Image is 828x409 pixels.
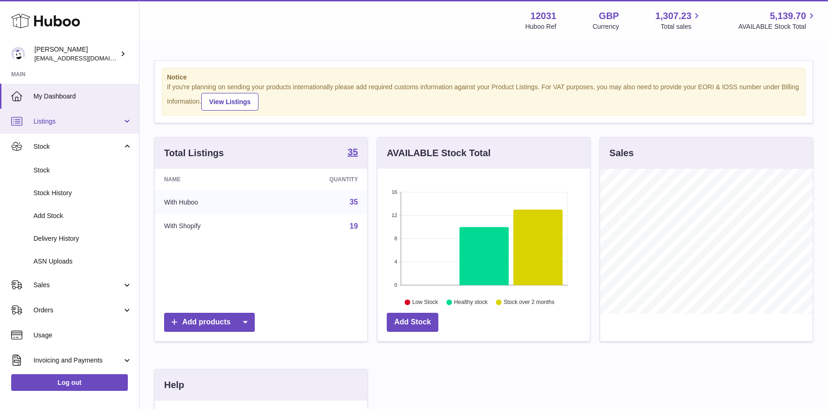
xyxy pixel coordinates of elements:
[33,142,122,151] span: Stock
[155,169,269,190] th: Name
[11,374,128,391] a: Log out
[164,147,224,159] h3: Total Listings
[661,22,702,31] span: Total sales
[33,331,132,340] span: Usage
[593,22,619,31] div: Currency
[525,22,556,31] div: Huboo Ref
[350,198,358,206] a: 35
[656,10,702,31] a: 1,307.23 Total sales
[387,147,490,159] h3: AVAILABLE Stock Total
[34,54,137,62] span: [EMAIL_ADDRESS][DOMAIN_NAME]
[269,169,367,190] th: Quantity
[33,306,122,315] span: Orders
[155,214,269,238] td: With Shopify
[33,117,122,126] span: Listings
[391,212,397,218] text: 12
[599,10,619,22] strong: GBP
[412,299,438,305] text: Low Stock
[391,189,397,195] text: 16
[33,356,122,365] span: Invoicing and Payments
[394,236,397,241] text: 8
[770,10,806,22] span: 5,139.70
[164,313,255,332] a: Add products
[155,190,269,214] td: With Huboo
[33,234,132,243] span: Delivery History
[656,10,692,22] span: 1,307.23
[167,73,801,82] strong: Notice
[394,259,397,264] text: 4
[33,166,132,175] span: Stock
[201,93,258,111] a: View Listings
[348,147,358,158] a: 35
[738,10,817,31] a: 5,139.70 AVAILABLE Stock Total
[348,147,358,157] strong: 35
[33,211,132,220] span: Add Stock
[164,379,184,391] h3: Help
[503,299,554,305] text: Stock over 2 months
[454,299,488,305] text: Healthy stock
[33,189,132,198] span: Stock History
[387,313,438,332] a: Add Stock
[11,47,25,61] img: admin@makewellforyou.com
[167,83,801,111] div: If you're planning on sending your products internationally please add required customs informati...
[350,222,358,230] a: 19
[34,45,118,63] div: [PERSON_NAME]
[33,92,132,101] span: My Dashboard
[394,282,397,288] text: 0
[609,147,634,159] h3: Sales
[738,22,817,31] span: AVAILABLE Stock Total
[33,281,122,290] span: Sales
[530,10,556,22] strong: 12031
[33,257,132,266] span: ASN Uploads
